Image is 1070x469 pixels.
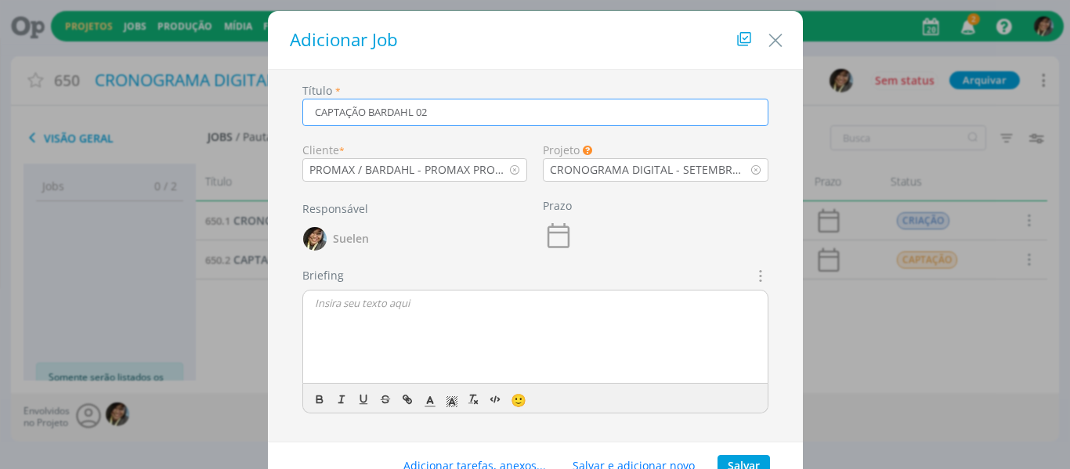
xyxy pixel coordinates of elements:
span: Cor de Fundo [441,390,463,409]
button: SSuelen [302,223,370,254]
div: CRONOGRAMA DIGITAL - SETEMBRO/2025 [550,161,750,178]
div: Cliente [302,142,528,158]
span: Cor do Texto [419,390,441,409]
button: Close [764,21,787,52]
div: PROMAX / BARDAHL - PROMAX PRODUTOS MÁXIMOS S/A INDÚSTRIA E COMÉRCIO [303,161,510,178]
label: Briefing [302,267,344,283]
div: CRONOGRAMA DIGITAL - SETEMBRO/2025 [544,161,750,178]
label: Prazo [543,197,572,214]
img: S [303,227,327,251]
span: Suelen [333,233,369,244]
button: 🙂 [507,390,529,409]
label: Título [302,82,332,99]
h1: Adicionar Job [284,27,787,53]
label: Responsável [302,200,368,217]
div: PROMAX / BARDAHL - PROMAX PRODUTOS MÁXIMOS S/A INDÚSTRIA E COMÉRCIO [309,161,510,178]
div: Projeto [543,142,768,158]
span: 🙂 [511,391,526,409]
